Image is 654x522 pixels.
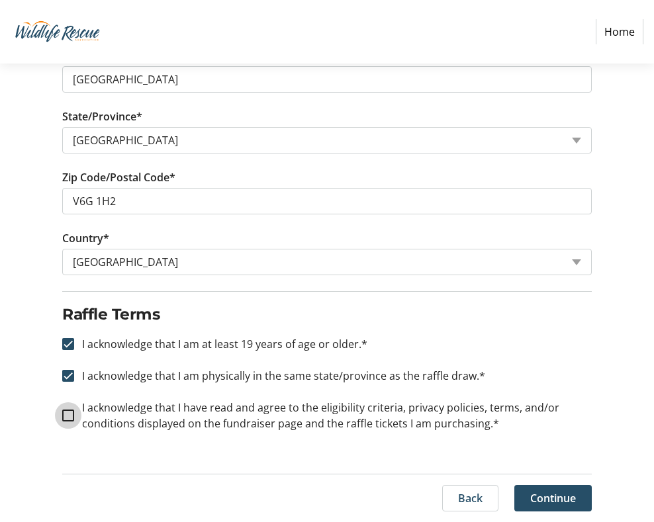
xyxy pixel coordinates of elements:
[74,368,485,384] label: I acknowledge that I am physically in the same state/province as the raffle draw.*
[530,490,576,506] span: Continue
[62,302,591,326] h2: Raffle Terms
[74,400,591,431] label: I acknowledge that I have read and agree to the eligibility criteria, privacy policies, terms, an...
[62,109,142,124] label: State/Province*
[11,5,105,58] img: Wildlife Rescue Association of British Columbia's Logo
[442,485,498,511] button: Back
[62,169,175,185] label: Zip Code/Postal Code*
[62,230,109,246] label: Country*
[596,19,643,44] a: Home
[74,336,367,352] label: I acknowledge that I am at least 19 years of age or older.*
[514,485,592,511] button: Continue
[62,66,591,93] input: City
[458,490,483,506] span: Back
[62,188,591,214] input: Zip or Postal Code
